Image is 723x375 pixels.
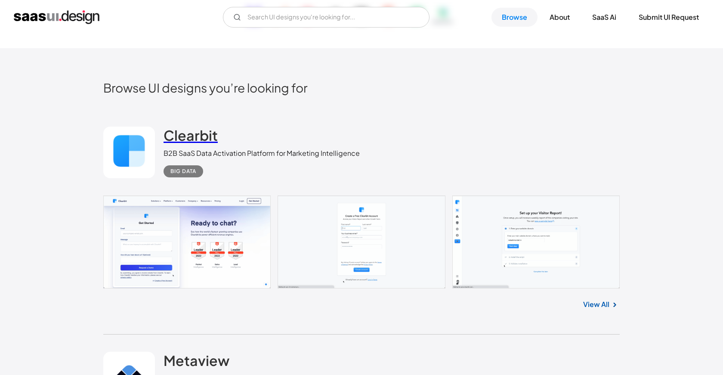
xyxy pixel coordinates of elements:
[164,352,229,369] h2: Metaview
[223,7,429,28] input: Search UI designs you're looking for...
[628,8,709,27] a: Submit UI Request
[164,127,218,148] a: Clearbit
[170,166,196,177] div: Big Data
[103,80,620,95] h2: Browse UI designs you’re looking for
[164,127,218,144] h2: Clearbit
[539,8,580,27] a: About
[223,7,429,28] form: Email Form
[583,299,609,310] a: View All
[14,10,99,24] a: home
[582,8,627,27] a: SaaS Ai
[164,352,229,373] a: Metaview
[491,8,538,27] a: Browse
[164,148,360,158] div: B2B SaaS Data Activation Platform for Marketing Intelligence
